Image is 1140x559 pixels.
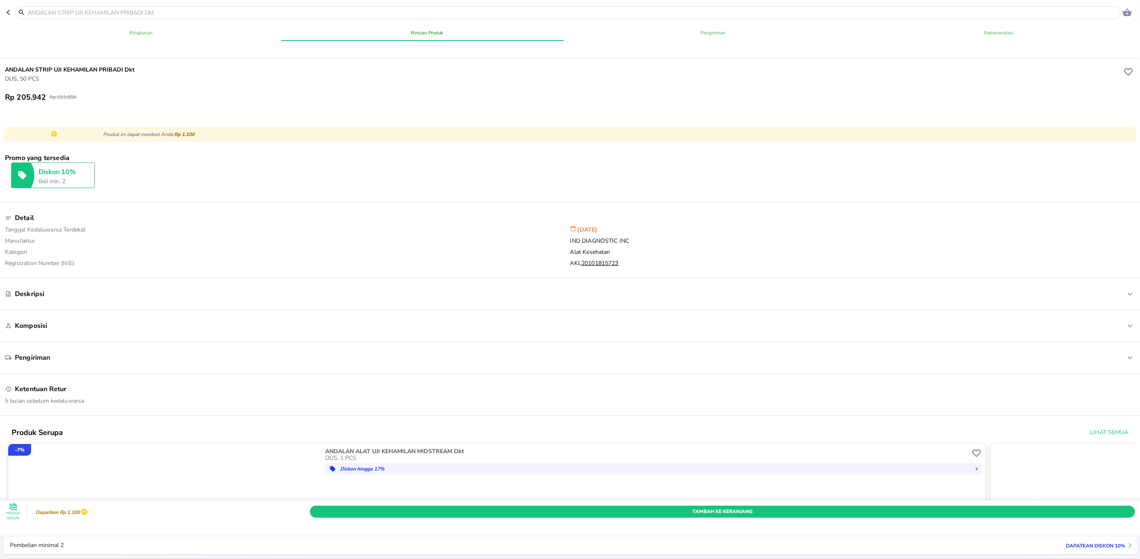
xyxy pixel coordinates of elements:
p: IND DIAGNOSTIC INC [570,237,1135,248]
p: Registration Number (NIE) [5,259,570,267]
div: Ketentuan Retur5 bulan sebelum kedaluwarsa [5,380,1135,409]
p: Rp 205.942 [5,92,46,102]
span: Rincian Produk [289,29,565,37]
p: [DATE] [570,226,1135,237]
div: Komposisi [5,317,1135,335]
p: Deskripsi [15,289,44,299]
p: Dapatkan Rp 1.100 [34,509,80,515]
p: Ketentuan Retur [15,385,66,394]
div: Deskripsi [5,285,1135,303]
p: Manufaktur [5,237,570,248]
p: DUS, 50 PCS [5,74,1122,83]
p: 5 bulan sebelum kedaluwarsa [5,394,1135,405]
p: Produk Serupa [5,511,22,521]
span: indicator [281,40,564,41]
span: Tambah Ke Keranjang [316,507,1129,516]
span: Lihat Semua [1090,428,1128,438]
tcxspan: Call 20101815723 via 3CX [581,259,619,267]
p: Pembelian minimal 2 [10,542,64,548]
button: Produk Serupa [5,504,22,520]
p: Dapatkan diskon 10% [1062,542,1125,549]
p: Kategori [5,248,570,259]
span: Diskon hingga 17% [329,465,978,473]
p: Beli min. 2 [38,177,90,186]
p: Pengiriman [15,353,50,362]
div: Pengiriman [5,349,1135,367]
p: Komposisi [15,321,47,330]
p: Diskon 10% [38,167,90,177]
p: - 7 % [15,446,24,454]
span: Rp 1.100 [174,131,194,138]
p: ANDALAN ALAT UJI KEHAMILAN MIDSTREAM Dkt [325,448,968,455]
p: Detail [15,213,34,222]
span: Ringkasan [3,29,279,37]
p: Promo yang tersedia [5,153,1135,162]
p: Produk ini dapat memberi Anda [103,131,1131,138]
h6: ANDALAN STRIP UJI KEHAMILAN PRIBADI Dkt [5,65,1122,74]
button: Lihat Semua [1087,425,1130,440]
button: Tambah Ke Keranjang [310,506,1135,518]
button: Diskon hingga 17% [325,463,982,475]
input: ANDALAN STRIP UJI KEHAMILAN PRIBADI Dkt [27,8,1119,17]
p: Tanggal Kedaluwarsa Terdekat [5,226,570,237]
span: Rekomendasi [861,29,1137,37]
div: DetailTanggal Kedaluwarsa Terdekat[DATE]ManufakturIND DIAGNOSTIC INCKategoriAlat KesehatanRegistr... [5,209,1135,271]
p: Alat Kesehatan [570,248,1135,259]
span: Pengiriman [575,29,851,37]
p: Rp 223.850 [50,94,77,100]
p: AKL [570,259,1135,267]
p: DUS, 1 PCS [325,455,970,461]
